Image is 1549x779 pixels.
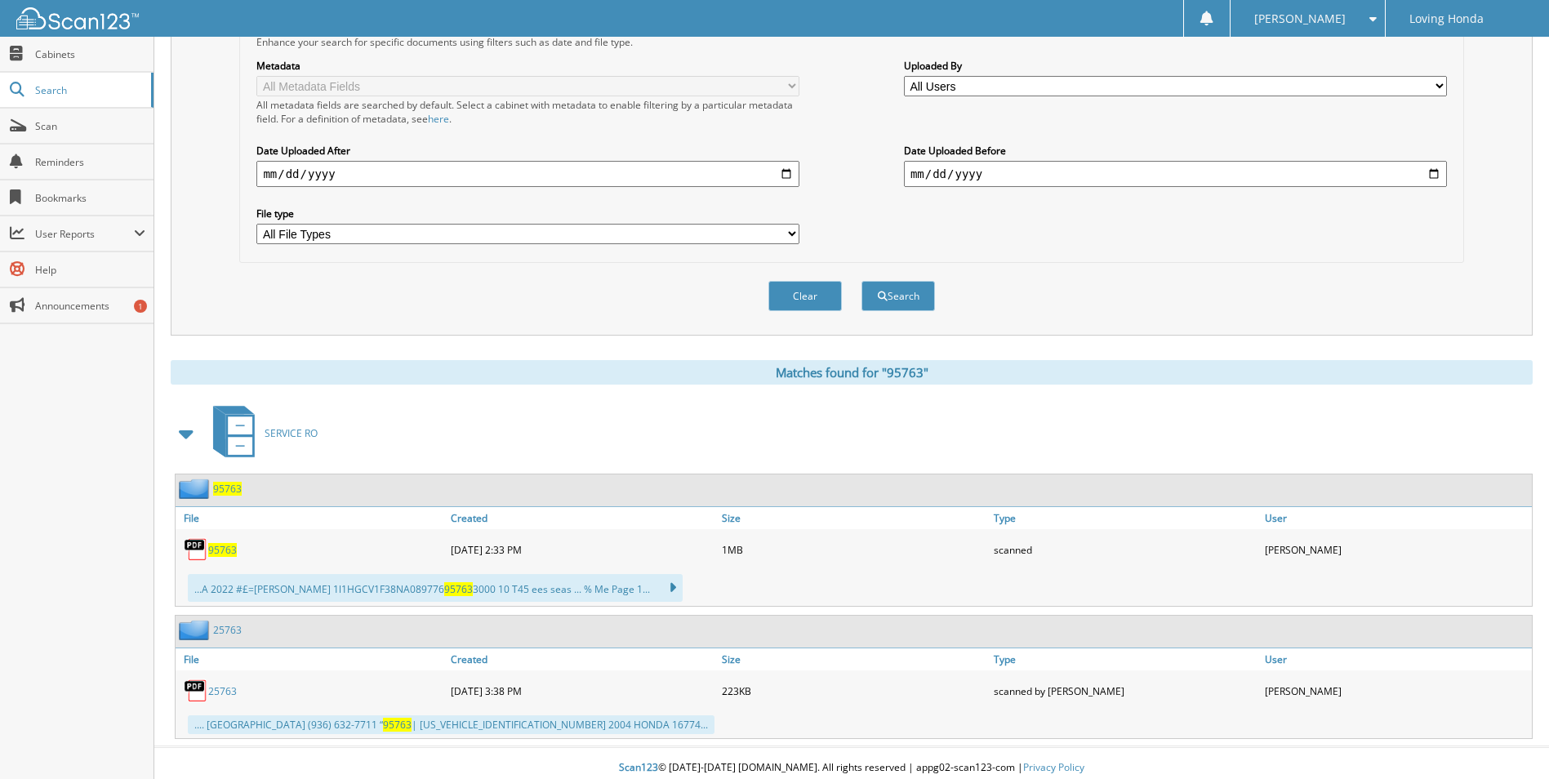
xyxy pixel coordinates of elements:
a: Type [990,648,1261,670]
div: Enhance your search for specific documents using filters such as date and file type. [248,35,1454,49]
img: scan123-logo-white.svg [16,7,139,29]
label: File type [256,207,799,220]
a: Size [718,507,989,529]
img: PDF.png [184,679,208,703]
div: 1 [134,300,147,313]
span: Loving Honda [1409,14,1484,24]
a: Size [718,648,989,670]
span: Cabinets [35,47,145,61]
span: Scan123 [619,760,658,774]
label: Date Uploaded After [256,144,799,158]
a: 95763 [213,482,242,496]
button: Clear [768,281,842,311]
div: [DATE] 2:33 PM [447,533,718,566]
label: Metadata [256,59,799,73]
div: .... [GEOGRAPHIC_DATA] (936) 632-7711 “ | [US_VEHICLE_IDENTIFICATION_NUMBER] 2004 HONDA 16774... [188,715,714,734]
input: start [256,161,799,187]
label: Date Uploaded Before [904,144,1447,158]
span: Help [35,263,145,277]
a: Created [447,507,718,529]
a: Type [990,507,1261,529]
a: File [176,648,447,670]
div: Matches found for "95763" [171,360,1533,385]
a: 25763 [213,623,242,637]
a: 95763 [208,543,237,557]
span: 95763 [383,718,412,732]
span: Search [35,83,143,97]
a: File [176,507,447,529]
img: PDF.png [184,537,208,562]
span: Bookmarks [35,191,145,205]
span: SERVICE RO [265,426,318,440]
span: Announcements [35,299,145,313]
span: [PERSON_NAME] [1254,14,1346,24]
div: scanned by [PERSON_NAME] [990,674,1261,707]
div: ...A 2022 #£=[PERSON_NAME] 1l1HGCV1F38NA089776 3000 10 T45 ees seas ... % Me Page 1... [188,574,683,602]
img: folder2.png [179,479,213,499]
div: 223KB [718,674,989,707]
div: 1MB [718,533,989,566]
div: All metadata fields are searched by default. Select a cabinet with metadata to enable filtering b... [256,98,799,126]
a: Created [447,648,718,670]
a: User [1261,507,1532,529]
a: 25763 [208,684,237,698]
div: [PERSON_NAME] [1261,533,1532,566]
span: Reminders [35,155,145,169]
img: folder2.png [179,620,213,640]
div: scanned [990,533,1261,566]
span: User Reports [35,227,134,241]
label: Uploaded By [904,59,1447,73]
input: end [904,161,1447,187]
a: User [1261,648,1532,670]
a: SERVICE RO [203,401,318,465]
span: Scan [35,119,145,133]
span: 95763 [444,582,473,596]
a: here [428,112,449,126]
div: [DATE] 3:38 PM [447,674,718,707]
a: Privacy Policy [1023,760,1084,774]
button: Search [861,281,935,311]
div: [PERSON_NAME] [1261,674,1532,707]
